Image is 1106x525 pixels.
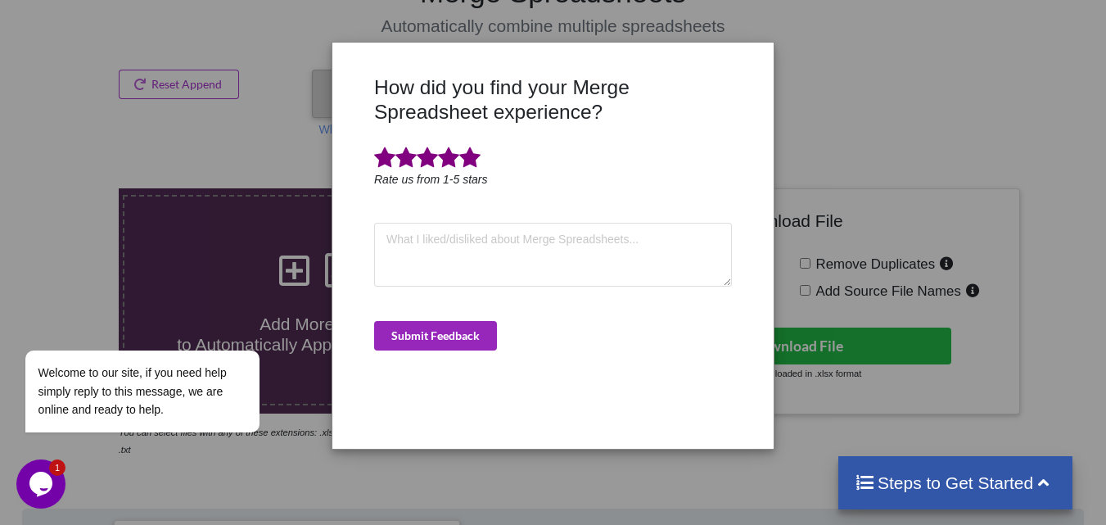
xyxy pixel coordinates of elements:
[16,459,69,509] iframe: chat widget
[374,173,488,186] i: Rate us from 1-5 stars
[374,321,497,351] button: Submit Feedback
[374,75,732,124] h3: How did you find your Merge Spreadsheet experience?
[855,473,1057,493] h4: Steps to Get Started
[16,258,311,451] iframe: chat widget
